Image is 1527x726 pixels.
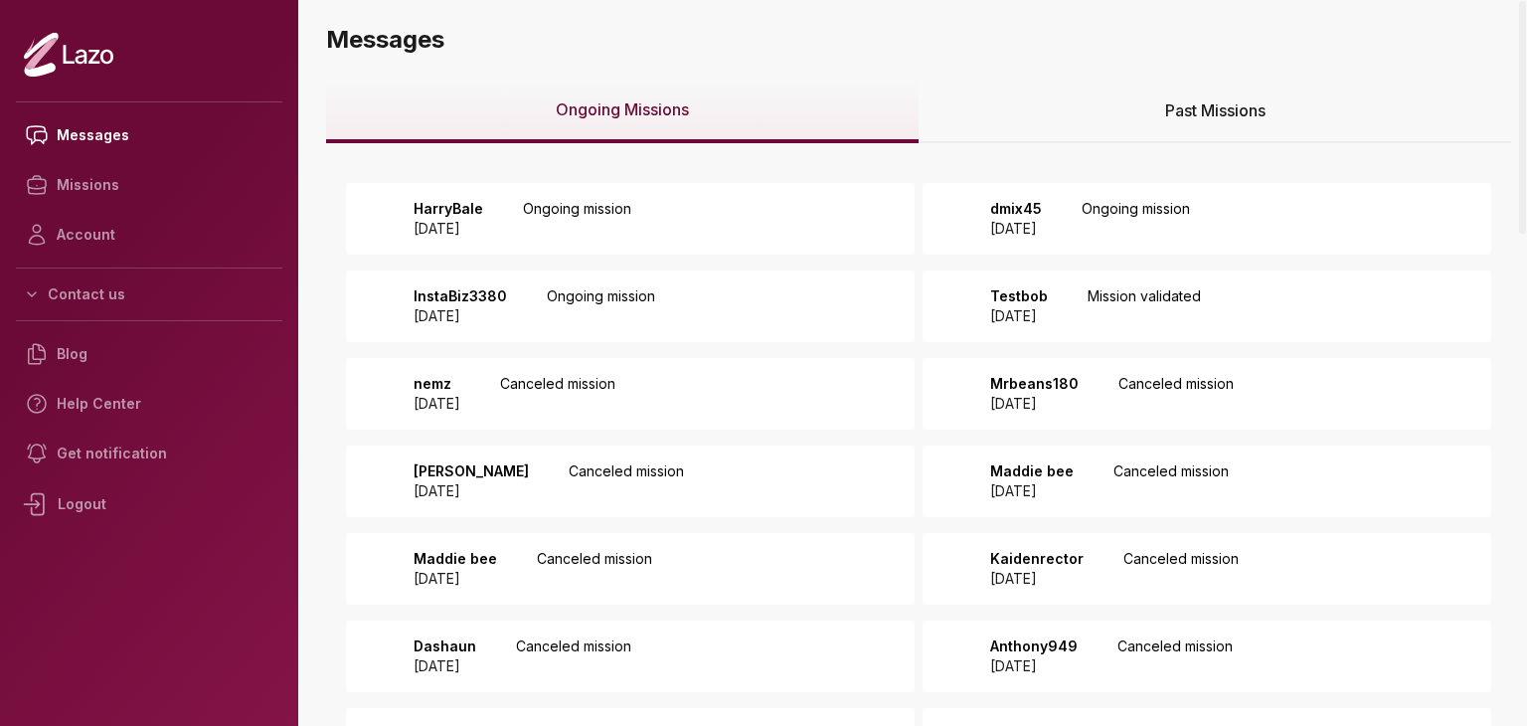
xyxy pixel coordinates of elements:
p: [DATE] [990,394,1079,414]
p: Mrbeans180 [990,374,1079,394]
p: Canceled mission [1113,461,1229,501]
p: Maddie bee [414,549,497,569]
span: Ongoing Missions [556,97,689,121]
button: Contact us [16,276,282,312]
a: Account [16,210,282,260]
p: Ongoing mission [547,286,655,326]
div: Logout [16,478,282,530]
p: [DATE] [990,306,1048,326]
p: Canceled mission [500,374,615,414]
p: nemz [414,374,460,394]
a: Messages [16,110,282,160]
p: Canceled mission [537,549,652,589]
p: Ongoing mission [1082,199,1190,239]
p: [DATE] [414,219,483,239]
a: Missions [16,160,282,210]
p: HarryBale [414,199,483,219]
p: [DATE] [990,481,1074,501]
p: [DATE] [414,394,460,414]
p: Dashaun [414,636,476,656]
p: dmix45 [990,199,1042,219]
p: Testbob [990,286,1048,306]
span: Past Missions [1165,98,1266,122]
a: Get notification [16,429,282,478]
p: Canceled mission [1117,636,1233,676]
p: [DATE] [414,481,529,501]
h3: Messages [326,24,1511,56]
p: Canceled mission [516,636,631,676]
p: Anthony949 [990,636,1078,656]
p: Mission validated [1088,286,1201,326]
a: Blog [16,329,282,379]
p: InstaBiz3380 [414,286,507,306]
p: Ongoing mission [523,199,631,239]
p: Canceled mission [1118,374,1234,414]
p: Kaidenrector [990,549,1084,569]
a: Help Center [16,379,282,429]
p: [DATE] [990,219,1042,239]
p: [DATE] [414,656,476,676]
p: Canceled mission [1123,549,1239,589]
p: [DATE] [414,306,507,326]
p: [DATE] [990,569,1084,589]
p: [DATE] [990,656,1078,676]
p: Maddie bee [990,461,1074,481]
p: [DATE] [414,569,497,589]
p: [PERSON_NAME] [414,461,529,481]
p: Canceled mission [569,461,684,501]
